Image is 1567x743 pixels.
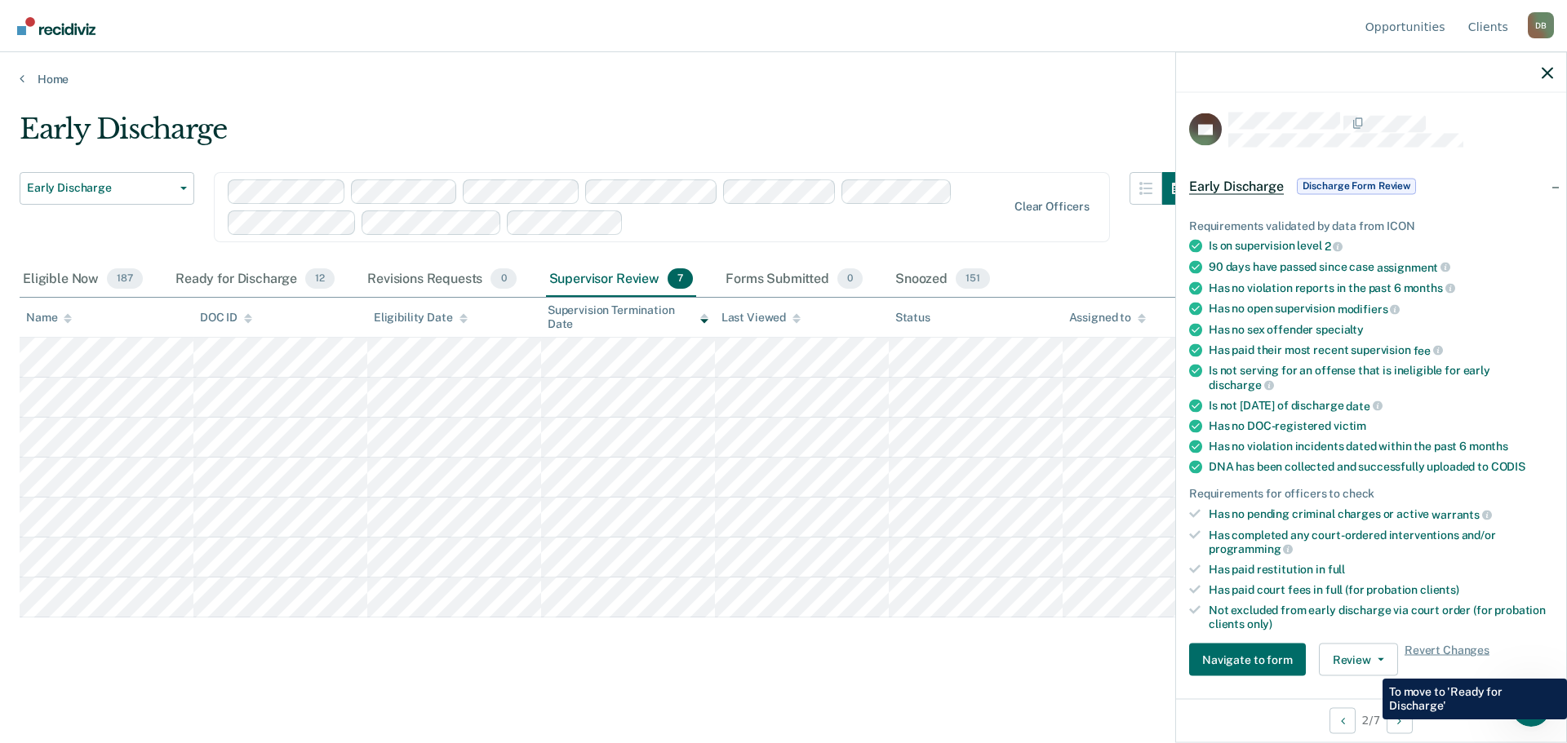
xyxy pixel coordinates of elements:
[1346,399,1382,412] span: date
[1209,364,1553,391] div: Is not serving for an offense that is ineligible for early
[200,311,252,325] div: DOC ID
[1209,528,1553,555] div: Has completed any court-ordered interventions and/or
[1209,322,1553,336] div: Has no sex offender
[1432,507,1492,520] span: warrants
[1209,603,1553,630] div: Not excluded from early discharge via court order (for probation clients
[1014,200,1090,214] div: Clear officers
[20,113,1195,159] div: Early Discharge
[107,268,143,290] span: 187
[1209,419,1553,433] div: Has no DOC-registered
[305,268,335,290] span: 12
[722,262,866,298] div: Forms Submitted
[26,311,72,325] div: Name
[1334,419,1366,432] span: victim
[721,311,801,325] div: Last Viewed
[1512,688,1551,727] iframe: Intercom live chat
[1189,643,1312,676] a: Navigate to form link
[1189,219,1553,232] div: Requirements validated by data from ICON
[1316,322,1364,335] span: specialty
[374,311,468,325] div: Eligibility Date
[1330,707,1356,733] button: Previous Opportunity
[548,303,708,331] div: Supervision Termination Date
[1189,643,1306,676] button: Navigate to form
[1414,343,1443,356] span: fee
[1209,259,1553,274] div: 90 days have passed since case
[1528,12,1554,38] div: D B
[1176,698,1566,741] div: 2 / 7
[1189,178,1284,194] span: Early Discharge
[1209,440,1553,453] div: Has no violation incidents dated within the past 6
[20,262,146,298] div: Eligible Now
[1338,302,1401,315] span: modifiers
[895,311,930,325] div: Status
[546,262,697,298] div: Supervisor Review
[956,268,990,290] span: 151
[491,268,516,290] span: 0
[1491,460,1525,473] span: CODIS
[1405,643,1489,676] span: Revert Changes
[1209,343,1553,357] div: Has paid their most recent supervision
[1209,302,1553,316] div: Has no open supervision
[1325,240,1343,253] span: 2
[1297,178,1416,194] span: Discharge Form Review
[1209,507,1553,522] div: Has no pending criminal charges or active
[172,262,338,298] div: Ready for Discharge
[892,262,993,298] div: Snoozed
[1209,378,1274,391] span: discharge
[1209,542,1293,555] span: programming
[1176,160,1566,212] div: Early DischargeDischarge Form Review
[668,268,693,290] span: 7
[20,72,1547,86] a: Home
[1377,260,1450,273] span: assignment
[1387,707,1413,733] button: Next Opportunity
[1209,239,1553,254] div: Is on supervision level
[1404,281,1455,294] span: months
[1209,563,1553,577] div: Has paid restitution in
[837,268,863,290] span: 0
[1189,487,1553,501] div: Requirements for officers to check
[1069,311,1146,325] div: Assigned to
[27,181,174,195] span: Early Discharge
[364,262,519,298] div: Revisions Requests
[1528,12,1554,38] button: Profile dropdown button
[1209,582,1553,596] div: Has paid court fees in full (for probation
[17,17,95,35] img: Recidiviz
[1328,563,1345,576] span: full
[1319,643,1398,676] button: Review
[1420,582,1459,595] span: clients)
[1209,281,1553,295] div: Has no violation reports in the past 6
[1209,398,1553,413] div: Is not [DATE] of discharge
[1247,617,1272,630] span: only)
[1209,460,1553,474] div: DNA has been collected and successfully uploaded to
[1469,440,1508,453] span: months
